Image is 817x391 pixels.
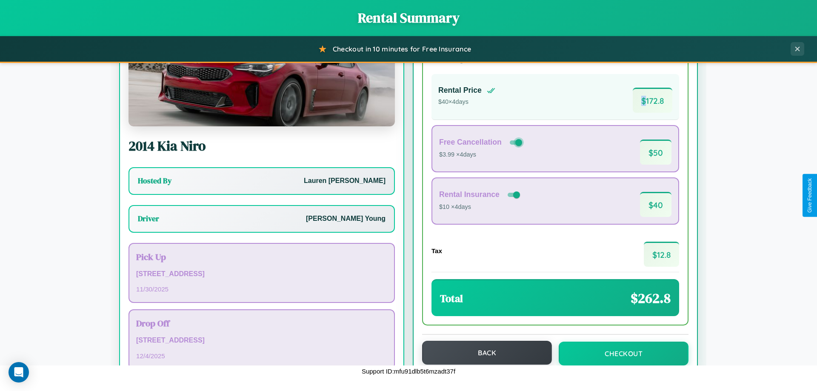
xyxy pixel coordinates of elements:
[362,365,455,377] p: Support ID: mfu91dlb5t6mzadt37f
[136,251,387,263] h3: Pick Up
[9,9,808,27] h1: Rental Summary
[333,45,471,53] span: Checkout in 10 minutes for Free Insurance
[631,289,671,308] span: $ 262.8
[129,41,395,126] img: Kia Niro
[136,334,387,347] p: [STREET_ADDRESS]
[439,202,522,213] p: $10 × 4 days
[440,291,463,305] h3: Total
[438,97,495,108] p: $ 40 × 4 days
[136,268,387,280] p: [STREET_ADDRESS]
[640,140,671,165] span: $ 50
[439,138,502,147] h4: Free Cancellation
[633,88,672,113] span: $ 172.8
[9,362,29,382] div: Open Intercom Messenger
[304,175,386,187] p: Lauren [PERSON_NAME]
[644,242,679,267] span: $ 12.8
[136,350,387,362] p: 12 / 4 / 2025
[438,86,482,95] h4: Rental Price
[138,214,159,224] h3: Driver
[439,190,500,199] h4: Rental Insurance
[431,247,442,254] h4: Tax
[129,137,395,155] h2: 2014 Kia Niro
[559,342,688,365] button: Checkout
[136,317,387,329] h3: Drop Off
[422,341,552,365] button: Back
[138,176,171,186] h3: Hosted By
[439,149,524,160] p: $3.99 × 4 days
[136,283,387,295] p: 11 / 30 / 2025
[807,178,813,213] div: Give Feedback
[640,192,671,217] span: $ 40
[306,213,386,225] p: [PERSON_NAME] Young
